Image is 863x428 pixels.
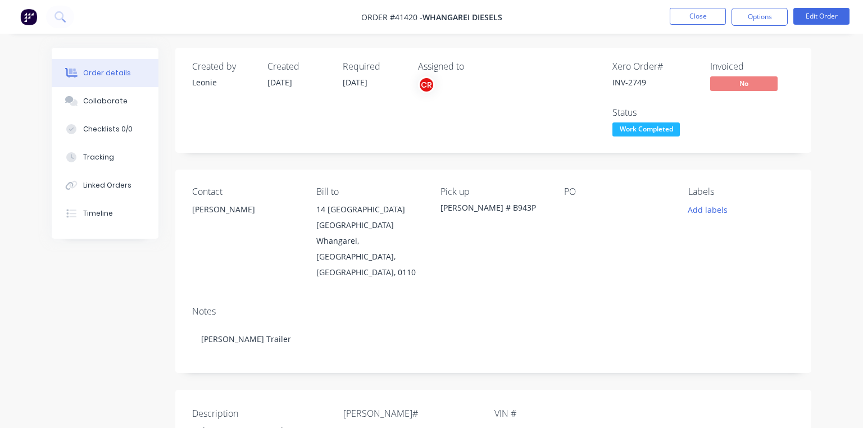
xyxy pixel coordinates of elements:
div: Created by [192,61,254,72]
div: Tracking [83,152,114,162]
button: Timeline [52,199,158,227]
button: Tracking [52,143,158,171]
iframe: Intercom live chat [825,390,852,417]
div: 14 [GEOGRAPHIC_DATA] [GEOGRAPHIC_DATA]Whangarei, [GEOGRAPHIC_DATA], [GEOGRAPHIC_DATA], 0110 [316,202,423,280]
button: Options [732,8,788,26]
button: Order details [52,59,158,87]
button: Checklists 0/0 [52,115,158,143]
div: INV-2749 [612,76,697,88]
span: Whangarei Diesels [423,12,502,22]
div: Assigned to [418,61,530,72]
div: Labels [688,186,794,197]
div: [PERSON_NAME] Trailer [192,322,794,356]
button: Add labels [682,202,734,217]
label: Description [192,407,333,420]
div: [PERSON_NAME] # B943P [440,202,547,213]
div: 14 [GEOGRAPHIC_DATA] [GEOGRAPHIC_DATA] [316,202,423,233]
span: No [710,76,778,90]
div: Linked Orders [83,180,131,190]
div: [PERSON_NAME] [192,202,298,238]
div: Pick up [440,186,547,197]
div: Leonie [192,76,254,88]
button: CR [418,76,435,93]
label: [PERSON_NAME]# [343,407,484,420]
button: Collaborate [52,87,158,115]
div: Bill to [316,186,423,197]
div: Status [612,107,697,118]
div: Whangarei, [GEOGRAPHIC_DATA], [GEOGRAPHIC_DATA], 0110 [316,233,423,280]
div: Invoiced [710,61,794,72]
label: VIN # [494,407,635,420]
button: Work Completed [612,122,680,139]
div: Xero Order # [612,61,697,72]
span: Order #41420 - [361,12,423,22]
div: Notes [192,306,794,317]
span: [DATE] [267,77,292,88]
button: Close [670,8,726,25]
div: Order details [83,68,131,78]
button: Linked Orders [52,171,158,199]
div: PO [564,186,670,197]
div: Contact [192,186,298,197]
div: Checklists 0/0 [83,124,133,134]
div: Timeline [83,208,113,218]
img: Factory [20,8,37,25]
div: [PERSON_NAME] [192,202,298,217]
span: Work Completed [612,122,680,136]
button: Edit Order [793,8,850,25]
div: Collaborate [83,96,128,106]
div: Required [343,61,405,72]
div: Created [267,61,329,72]
span: [DATE] [343,77,367,88]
